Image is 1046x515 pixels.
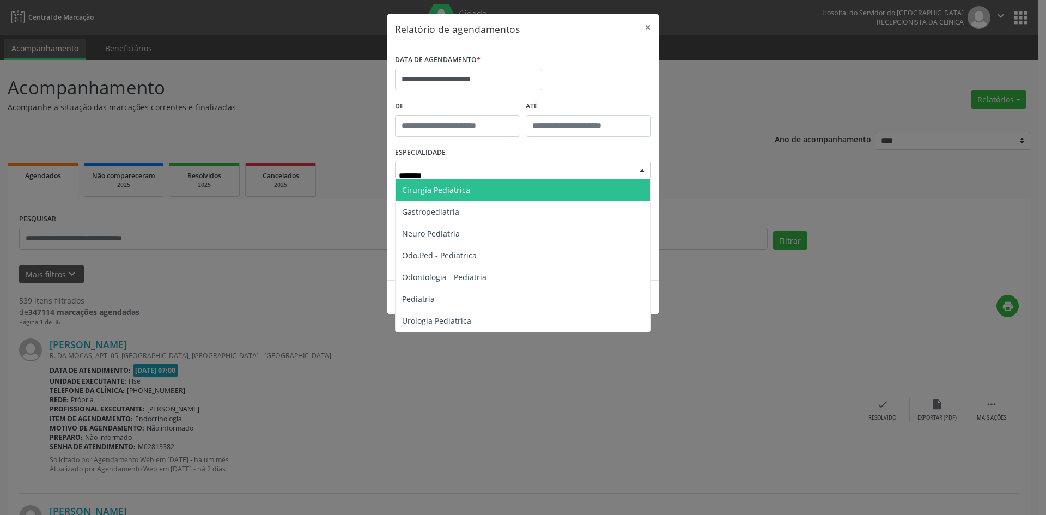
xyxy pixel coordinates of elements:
[395,22,520,36] h5: Relatório de agendamentos
[395,144,446,161] label: ESPECIALIDADE
[402,185,470,195] span: Cirurgia Pediatrica
[402,272,486,282] span: Odontologia - Pediatria
[402,207,459,217] span: Gastropediatria
[402,294,435,304] span: Pediatria
[637,14,659,41] button: Close
[402,316,471,326] span: Urologia Pediatrica
[395,52,481,69] label: DATA DE AGENDAMENTO
[402,228,460,239] span: Neuro Pediatria
[526,98,651,115] label: ATÉ
[402,250,477,260] span: Odo.Ped - Pediatrica
[395,98,520,115] label: De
